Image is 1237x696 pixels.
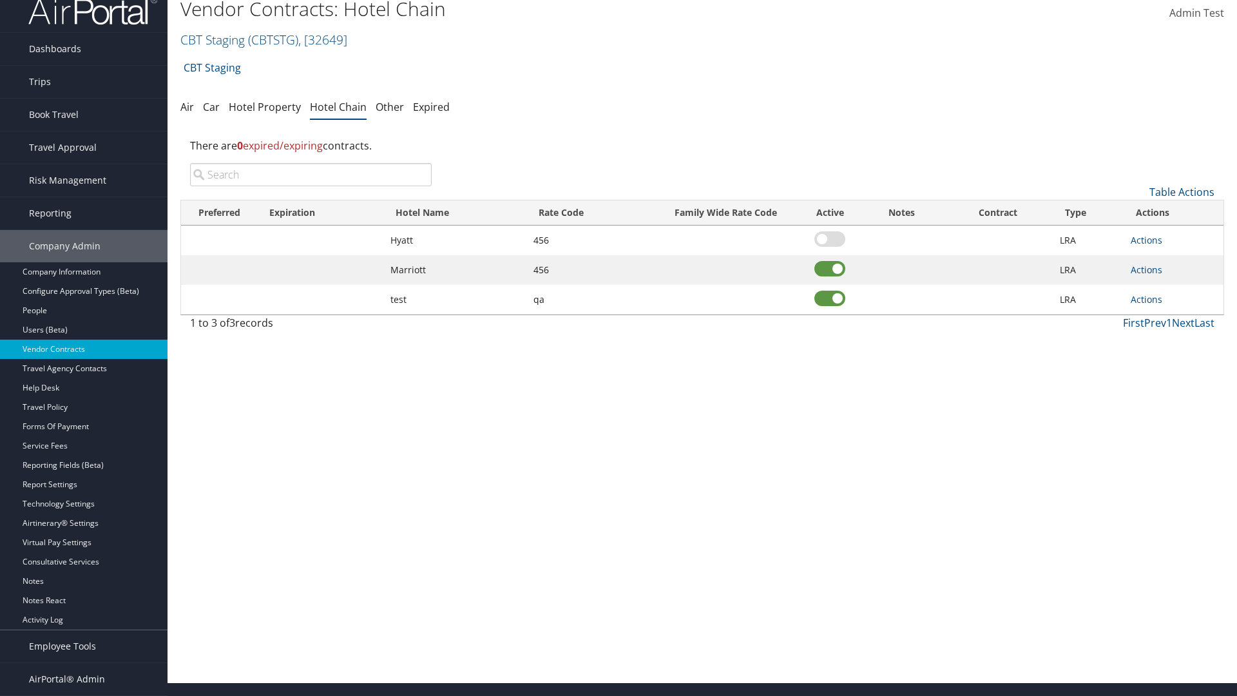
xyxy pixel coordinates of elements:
[1172,316,1194,330] a: Next
[190,315,432,337] div: 1 to 3 of records
[184,55,241,81] a: CBT Staging
[180,100,194,114] a: Air
[29,33,81,65] span: Dashboards
[248,31,298,48] span: ( CBTSTG )
[651,200,800,226] th: Family Wide Rate Code: activate to sort column ascending
[298,31,347,48] span: , [ 32649 ]
[384,200,527,226] th: Hotel Name: activate to sort column ascending
[1131,234,1162,246] a: Actions
[1053,226,1125,255] td: LRA
[29,230,101,262] span: Company Admin
[190,163,432,186] input: Search
[29,99,79,131] span: Book Travel
[943,200,1053,226] th: Contract: activate to sort column ascending
[181,200,258,226] th: Preferred: activate to sort column ascending
[413,100,450,114] a: Expired
[1149,185,1214,199] a: Table Actions
[800,200,860,226] th: Active: activate to sort column ascending
[1124,200,1223,226] th: Actions
[229,316,235,330] span: 3
[384,285,527,314] td: test
[29,164,106,197] span: Risk Management
[203,100,220,114] a: Car
[376,100,404,114] a: Other
[1194,316,1214,330] a: Last
[1123,316,1144,330] a: First
[29,197,72,229] span: Reporting
[1169,6,1224,20] span: Admin Test
[1131,293,1162,305] a: Actions
[1053,200,1125,226] th: Type: activate to sort column ascending
[1053,285,1125,314] td: LRA
[527,200,652,226] th: Rate Code: activate to sort column ascending
[29,663,105,695] span: AirPortal® Admin
[860,200,943,226] th: Notes: activate to sort column ascending
[1166,316,1172,330] a: 1
[29,131,97,164] span: Travel Approval
[384,255,527,285] td: Marriott
[237,139,323,153] span: expired/expiring
[310,100,367,114] a: Hotel Chain
[180,31,347,48] a: CBT Staging
[29,630,96,662] span: Employee Tools
[384,226,527,255] td: Hyatt
[180,128,1224,163] div: There are contracts.
[1053,255,1125,285] td: LRA
[258,200,384,226] th: Expiration: activate to sort column ascending
[527,255,652,285] td: 456
[29,66,51,98] span: Trips
[1131,264,1162,276] a: Actions
[527,285,652,314] td: qa
[237,139,243,153] strong: 0
[527,226,652,255] td: 456
[229,100,301,114] a: Hotel Property
[1144,316,1166,330] a: Prev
